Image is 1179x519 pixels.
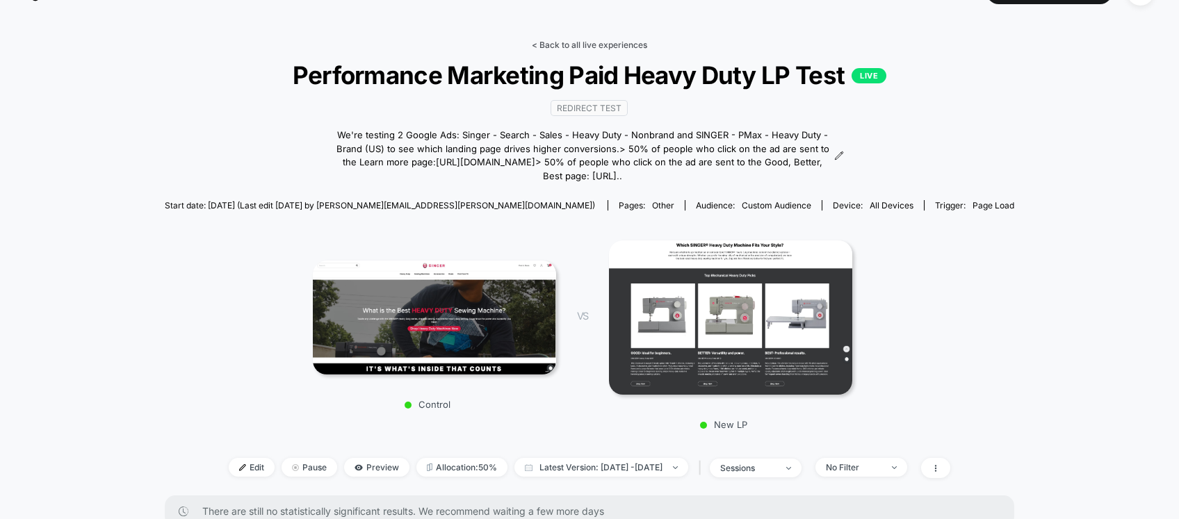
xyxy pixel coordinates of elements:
img: end [786,467,791,470]
img: end [892,466,897,469]
span: Custom Audience [742,200,811,211]
span: | [695,458,710,478]
span: Performance Marketing Paid Heavy Duty LP Test [207,60,971,90]
span: Pause [282,458,337,477]
span: Edit [229,458,275,477]
div: No Filter [826,462,881,472]
span: We're testing 2 Google Ads: Singer - Search - Sales - Heavy Duty - Nonbrand and SINGER - PMax - H... [335,129,831,183]
img: edit [239,464,246,471]
span: Device: [822,200,924,211]
div: Trigger: [935,200,1014,211]
p: New LP [602,419,845,430]
span: Latest Version: [DATE] - [DATE] [514,458,688,477]
p: Control [306,399,549,410]
span: Page Load [973,200,1014,211]
span: Allocation: 50% [416,458,507,477]
a: < Back to all live experiences [532,40,647,50]
div: Audience: [696,200,811,211]
img: rebalance [427,463,432,471]
span: all devices [870,200,913,211]
p: LIVE [852,68,886,83]
img: calendar [525,464,532,471]
img: New LP main [609,240,852,395]
span: other [652,200,674,211]
span: Redirect Test [551,100,628,116]
img: end [292,464,299,471]
div: Pages: [619,200,674,211]
span: VS [577,310,588,322]
span: There are still no statistically significant results. We recommend waiting a few more days [202,505,986,517]
img: Control main [313,261,556,375]
img: end [673,466,678,469]
div: sessions [720,463,776,473]
span: Start date: [DATE] (Last edit [DATE] by [PERSON_NAME][EMAIL_ADDRESS][PERSON_NAME][DOMAIN_NAME]) [165,200,595,211]
span: Preview [344,458,409,477]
